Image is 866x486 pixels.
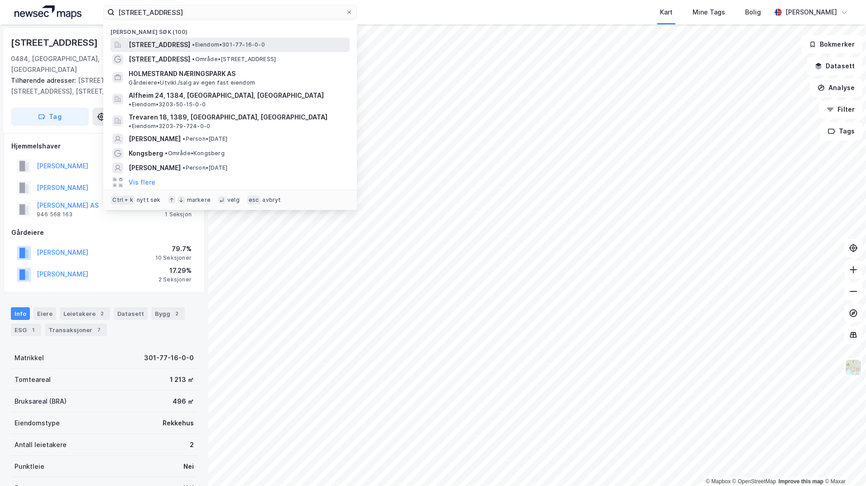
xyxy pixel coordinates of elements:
div: Punktleie [14,461,44,472]
span: [STREET_ADDRESS] [129,39,190,50]
div: velg [227,196,240,204]
span: Person • [DATE] [183,135,227,143]
span: • [183,164,185,171]
div: Eiendomstype [14,418,60,429]
div: Bruksareal (BRA) [14,396,67,407]
div: 946 568 163 [37,211,72,218]
div: Bolig [745,7,761,18]
div: Info [11,307,30,320]
div: Antall leietakere [14,439,67,450]
div: 2 [190,439,194,450]
div: Ctrl + k [111,195,135,205]
div: Datasett [114,307,148,320]
div: 301-77-16-0-0 [144,353,194,363]
div: 496 ㎡ [173,396,194,407]
span: • [129,123,131,129]
iframe: Chat Widget [821,443,866,486]
span: • [183,135,185,142]
div: [PERSON_NAME] [785,7,837,18]
div: Kontrollprogram for chat [821,443,866,486]
div: Matrikkel [14,353,44,363]
div: [PERSON_NAME] søk (100) [103,21,357,38]
span: [PERSON_NAME] [129,162,181,173]
div: Bygg [151,307,185,320]
div: Eiere [34,307,56,320]
img: logo.a4113a55bc3d86da70a041830d287a7e.svg [14,5,82,19]
span: Gårdeiere • Utvikl./salg av egen fast eiendom [129,79,255,86]
div: 1 213 ㎡ [170,374,194,385]
div: 1 [29,325,38,334]
div: Nei [183,461,194,472]
div: Hjemmelshaver [11,141,197,152]
div: 17.29% [159,265,192,276]
div: 1 Seksjon [165,211,192,218]
a: Mapbox [706,478,731,485]
button: Tag [11,108,89,126]
span: • [165,150,168,157]
span: Trevaren 18, 1389, [GEOGRAPHIC_DATA], [GEOGRAPHIC_DATA] [129,112,327,123]
span: Eiendom • 301-77-16-0-0 [192,41,265,48]
div: [STREET_ADDRESS] [11,35,100,50]
div: Leietakere [60,307,110,320]
img: Z [845,359,862,376]
div: 7 [94,325,103,334]
span: [PERSON_NAME] [129,133,181,144]
div: esc [247,195,261,205]
div: [STREET_ADDRESS], [STREET_ADDRESS], [STREET_ADDRESS] [11,75,190,97]
a: Improve this map [779,478,823,485]
div: Rekkehus [163,418,194,429]
div: 79.7% [155,243,192,254]
div: Gårdeiere [11,227,197,238]
span: • [192,41,195,48]
a: OpenStreetMap [732,478,776,485]
span: • [192,56,195,62]
span: [STREET_ADDRESS] [129,54,190,65]
div: Kart [660,7,673,18]
span: Tilhørende adresser: [11,76,78,84]
div: 10 Seksjoner [155,254,192,262]
div: avbryt [262,196,281,204]
div: 2 [97,309,106,318]
span: HOLMESTRAND NÆRINGSPARK AS [129,68,346,79]
span: Område • [STREET_ADDRESS] [192,56,276,63]
div: nytt søk [137,196,161,204]
button: Tags [820,122,862,140]
div: Tomteareal [14,374,51,385]
div: 2 Seksjoner [159,276,192,283]
span: Person • [DATE] [183,164,227,172]
button: Datasett [807,57,862,75]
div: Mine Tags [693,7,725,18]
div: 0484, [GEOGRAPHIC_DATA], [GEOGRAPHIC_DATA] [11,53,129,75]
div: 2 [172,309,181,318]
input: Søk på adresse, matrikkel, gårdeiere, leietakere eller personer [115,5,346,19]
button: Vis flere [129,177,155,188]
div: Transaksjoner [45,324,107,336]
div: ESG [11,324,41,336]
span: Alfheim 24, 1384, [GEOGRAPHIC_DATA], [GEOGRAPHIC_DATA] [129,90,324,101]
button: Bokmerker [801,35,862,53]
span: Område • Kongsberg [165,150,224,157]
button: Filter [819,100,862,119]
span: Eiendom • 3203-50-15-0-0 [129,101,206,108]
div: markere [187,196,211,204]
span: • [129,101,131,108]
button: Analyse [810,79,862,97]
span: Kongsberg [129,148,163,159]
span: Eiendom • 3203-79-724-0-0 [129,123,210,130]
